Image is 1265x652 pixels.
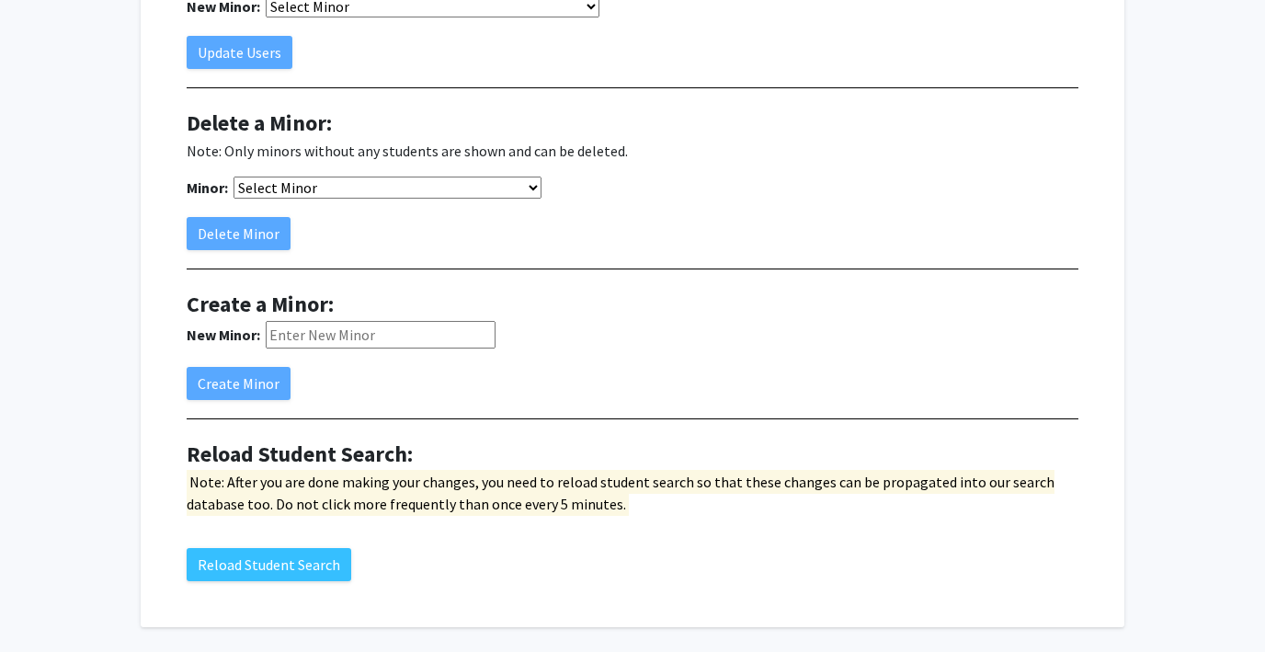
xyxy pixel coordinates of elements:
button: Create Minor [187,367,291,400]
span: Delete a Minor: [187,109,332,137]
p: Note: Only minors without any students are shown and can be deleted. [187,140,1078,162]
label: Minor: [187,177,228,199]
span: Create a Minor: [187,290,334,318]
input: Enter New Minor [266,321,496,349]
mark: Note: After you are done making your changes, you need to reload student search so that these cha... [187,470,1054,516]
label: New Minor: [187,324,260,346]
button: Update Users [187,36,292,69]
button: Delete Minor [187,217,291,250]
button: Reload Student Search [187,548,351,581]
iframe: Chat [14,569,78,638]
span: Reload Student Search: [187,440,413,468]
